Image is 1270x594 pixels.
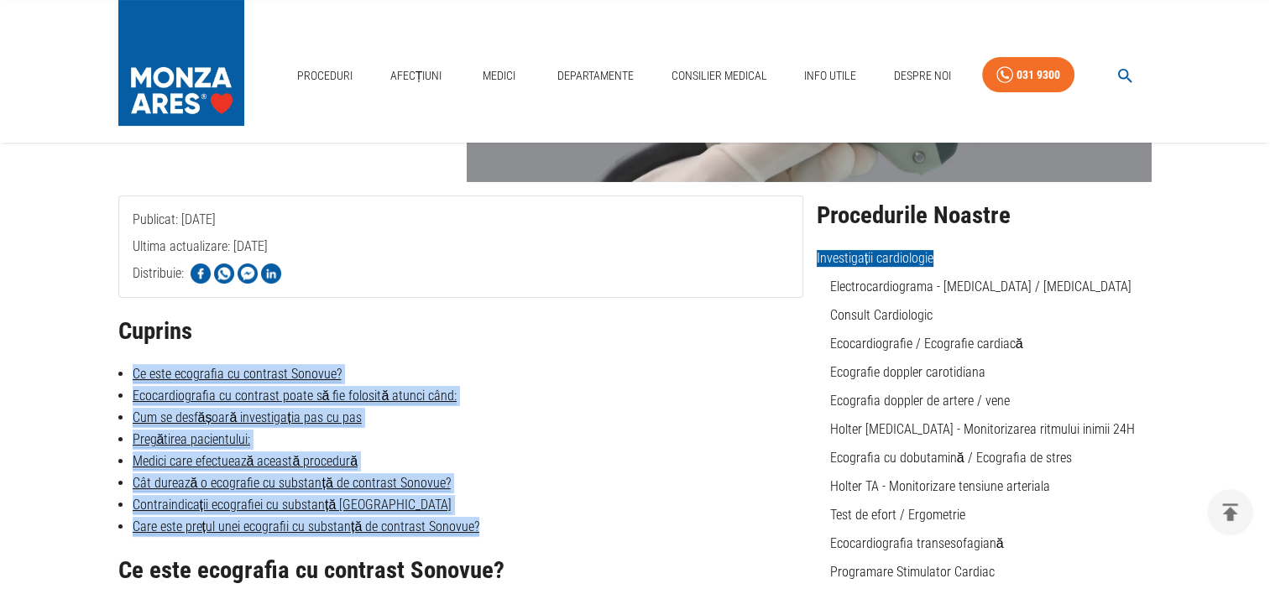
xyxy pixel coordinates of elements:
a: 031 9300 [982,57,1074,93]
a: Despre Noi [887,59,958,93]
a: Test de efort / Ergometrie [830,507,965,523]
span: Investigații cardiologie [817,250,933,267]
a: Ecografia doppler de artere / vene [830,393,1010,409]
img: Share on LinkedIn [261,263,281,284]
img: Share on Facebook Messenger [238,263,258,284]
a: Ecografie doppler carotidiana [830,364,985,380]
a: Ce este ecografia cu contrast Sonovue? [133,366,342,383]
span: Ultima actualizare: [DATE] [133,238,268,321]
a: Holter TA - Monitorizare tensiune arteriala [830,478,1050,494]
h2: Ce este ecografia cu contrast Sonovue? [118,557,803,584]
a: Info Utile [797,59,863,93]
img: Share on Facebook [191,263,211,284]
a: Medici [473,59,526,93]
a: Ecocardiografia transesofagiană [830,535,1004,551]
h2: Cuprins [118,318,803,345]
span: Publicat: [DATE] [133,211,216,294]
a: Afecțiuni [384,59,449,93]
a: Ecocardiografie / Ecografie cardiacă [830,336,1023,352]
a: Pregătirea pacientului: [133,431,251,448]
a: Cât durează o ecografie cu substanță de contrast Sonovue? [133,475,451,492]
a: Programare Stimulator Cardiac [830,564,995,580]
a: Care este prețul unei ecografii cu substanță de contrast Sonovue? [133,518,480,535]
a: Cum se desfășoară investigația pas cu pas [133,409,362,426]
a: Ecografia cu dobutamină / Ecografia de stres [830,450,1072,466]
a: Consilier Medical [664,59,773,93]
p: Distribuie: [133,263,184,284]
a: Departamente [551,59,640,93]
div: 031 9300 [1017,65,1060,86]
a: Medici care efectuează această procedură [133,453,358,470]
button: delete [1207,489,1253,535]
h2: Procedurile Noastre [817,202,1152,229]
a: Consult Cardiologic [830,307,933,323]
a: Proceduri [290,59,359,93]
img: Share on WhatsApp [214,263,234,284]
a: Electrocardiograma - [MEDICAL_DATA] / [MEDICAL_DATA] [830,279,1132,294]
a: Ecocardiografia cu contrast poate să fie folosită atunci când: [133,388,457,404]
a: Contraindicații ecografiei cu substanță [GEOGRAPHIC_DATA] [133,497,452,513]
a: Holter [MEDICAL_DATA] - Monitorizarea ritmului inimii 24H [830,421,1135,437]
